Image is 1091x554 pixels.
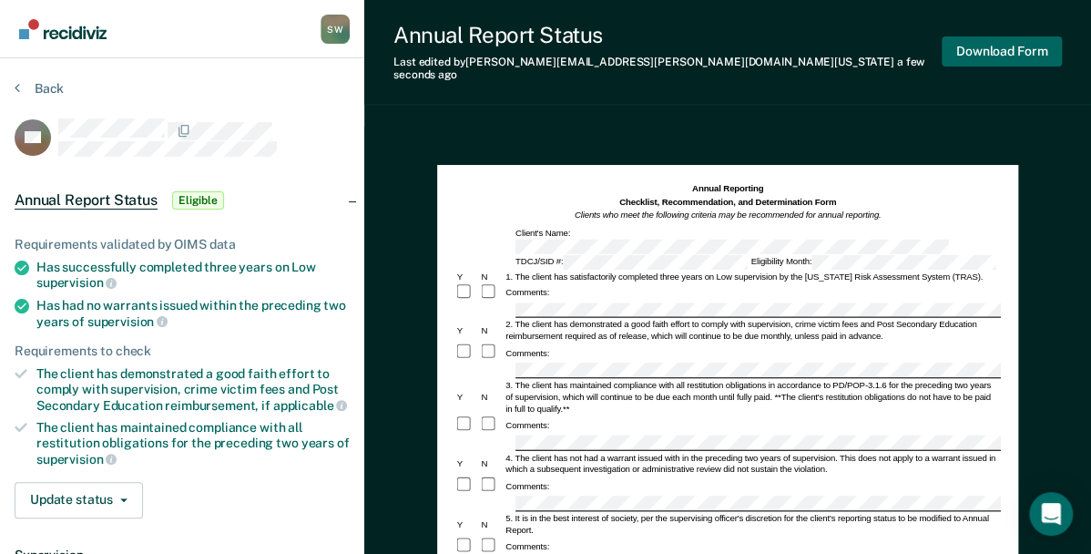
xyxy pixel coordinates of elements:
div: TDCJ/SID #: [514,254,749,269]
span: supervision [36,275,117,290]
div: N [479,518,504,529]
strong: Annual Reporting [692,183,763,193]
em: Clients who meet the following criteria may be recommended for annual reporting. [575,210,882,220]
span: supervision [87,314,168,329]
div: Has successfully completed three years on Low [36,260,350,291]
div: N [479,391,504,403]
div: 5. It is in the best interest of society, per the supervising officer's discretion for the client... [504,512,1001,536]
div: Comments: [504,286,551,298]
div: Last edited by [PERSON_NAME][EMAIL_ADDRESS][PERSON_NAME][DOMAIN_NAME][US_STATE] [393,56,942,82]
span: supervision [36,452,117,467]
div: 3. The client has maintained compliance with all restitution obligations in accordance to PD/POP-... [504,379,1001,415]
div: Y [454,457,479,469]
button: Update status [15,482,143,518]
div: N [479,324,504,336]
div: Comments: [504,419,551,431]
div: Y [454,518,479,529]
div: N [479,270,504,282]
div: The client has maintained compliance with all restitution obligations for the preceding two years of [36,420,350,467]
img: Recidiviz [19,19,107,39]
div: Has had no warrants issued within the preceding two years of [36,298,350,329]
strong: Checklist, Recommendation, and Determination Form [619,196,836,206]
div: Comments: [504,346,551,358]
div: The client has demonstrated a good faith effort to comply with supervision, crime victim fees and... [36,366,350,413]
div: Y [454,391,479,403]
button: Back [15,80,64,97]
div: Eligibility Month: [749,254,997,269]
button: Download Form [942,36,1062,67]
div: Open Intercom Messenger [1029,492,1073,536]
div: Requirements to check [15,344,350,359]
div: 2. The client has demonstrated a good faith effort to comply with supervision, crime victim fees ... [504,319,1001,343]
div: 4. The client has not had a warrant issued with in the preceding two years of supervision. This d... [504,451,1001,475]
div: Comments: [504,479,551,491]
span: a few seconds ago [393,56,924,81]
div: Annual Report Status [393,22,942,48]
div: S W [321,15,350,44]
div: N [479,457,504,469]
span: Annual Report Status [15,191,158,210]
div: 1. The client has satisfactorily completed three years on Low supervision by the [US_STATE] Risk ... [504,270,1001,282]
div: Y [454,324,479,336]
div: Requirements validated by OIMS data [15,237,350,252]
button: Profile dropdown button [321,15,350,44]
span: applicable [273,398,347,413]
div: Y [454,270,479,282]
span: Eligible [172,191,224,210]
div: Comments: [504,540,551,552]
div: Client's Name: [514,227,1001,253]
